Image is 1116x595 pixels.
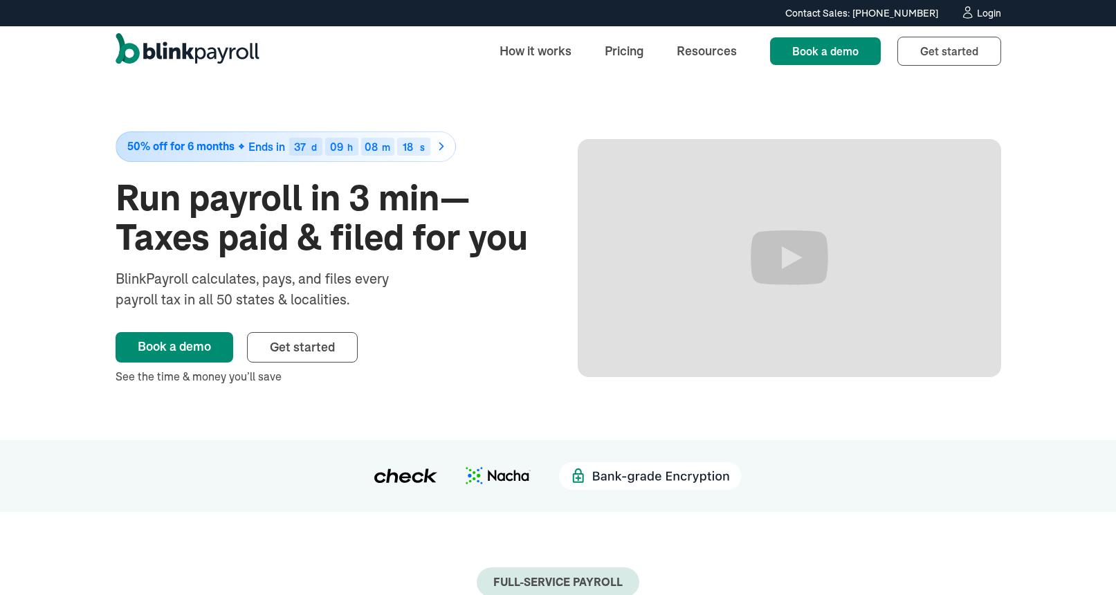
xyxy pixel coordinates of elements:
[770,37,881,65] a: Book a demo
[897,37,1001,66] a: Get started
[116,33,259,69] a: home
[594,36,655,66] a: Pricing
[365,140,378,154] span: 08
[311,143,317,152] div: d
[920,44,978,58] span: Get started
[247,332,358,363] a: Get started
[248,140,285,154] span: Ends in
[960,6,1001,21] a: Login
[116,368,539,385] div: See the time & money you’ll save
[116,131,539,162] a: 50% off for 6 monthsEnds in37d09h08m18s
[116,268,426,310] div: BlinkPayroll calculates, pays, and files every payroll tax in all 50 states & localities.
[294,140,306,154] span: 37
[578,139,1001,377] iframe: Run Payroll in 3 min with BlinkPayroll
[493,576,623,589] div: Full-Service payroll
[330,140,343,154] span: 09
[785,6,938,21] div: Contact Sales: [PHONE_NUMBER]
[403,140,413,154] span: 18
[977,8,1001,18] div: Login
[382,143,390,152] div: m
[127,140,235,152] span: 50% off for 6 months
[666,36,748,66] a: Resources
[116,332,233,363] a: Book a demo
[347,143,353,152] div: h
[420,143,425,152] div: s
[116,178,539,257] h1: Run payroll in 3 min—Taxes paid & filed for you
[270,339,335,355] span: Get started
[488,36,583,66] a: How it works
[792,44,859,58] span: Book a demo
